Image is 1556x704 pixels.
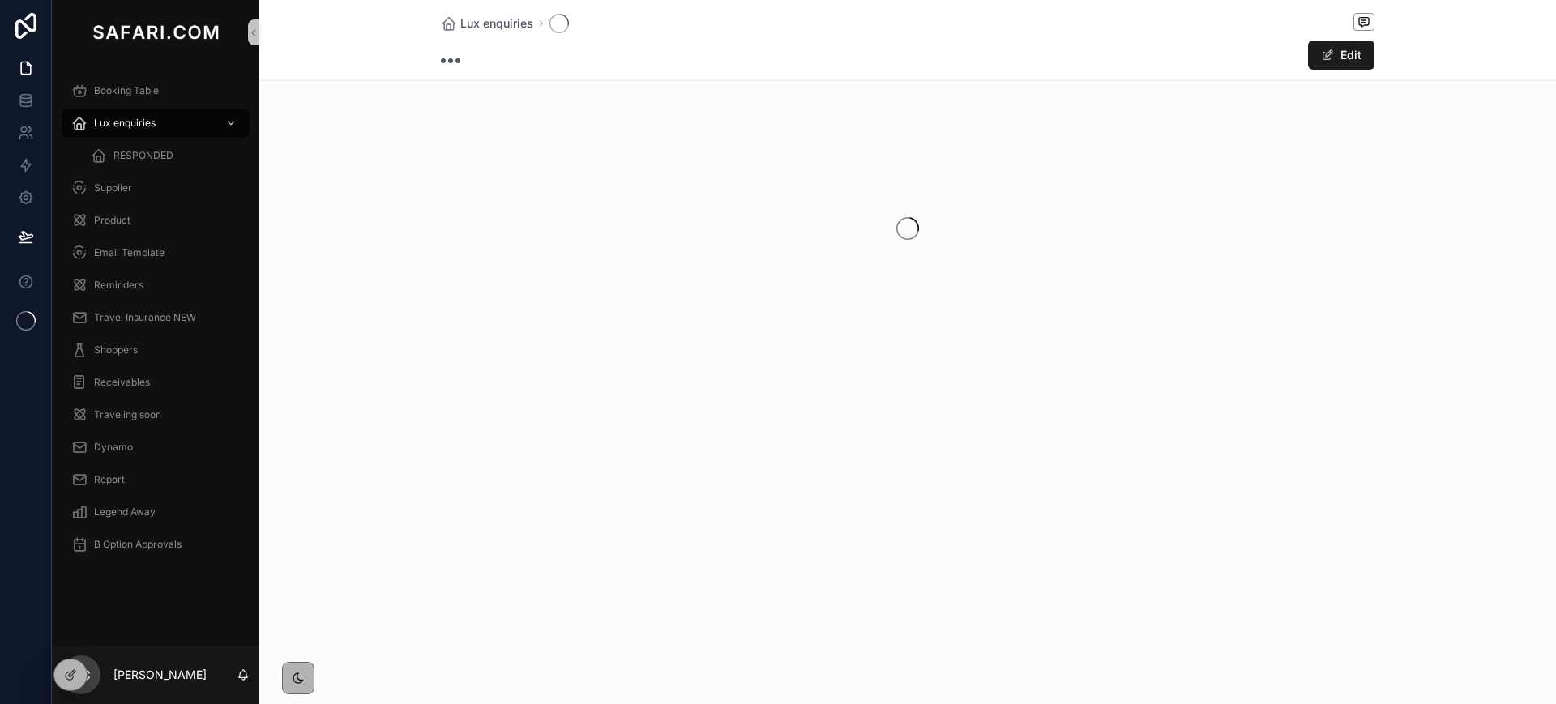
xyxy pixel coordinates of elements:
span: Legend Away [94,506,156,518]
button: Edit [1308,41,1374,70]
a: Reminders [62,271,250,300]
a: RESPONDED [81,141,250,170]
span: RESPONDED [113,149,173,162]
a: Lux enquiries [62,109,250,138]
span: Shoppers [94,343,138,356]
a: Shoppers [62,335,250,365]
a: Dynamo [62,433,250,462]
a: B Option Approvals [62,530,250,559]
a: Receivables [62,368,250,397]
p: [PERSON_NAME] [113,667,207,683]
span: Dynamo [94,441,133,454]
span: Receivables [94,376,150,389]
a: Travel Insurance NEW [62,303,250,332]
img: App logo [89,19,222,45]
span: Product [94,214,130,227]
div: scrollable content [52,65,259,580]
span: Lux enquiries [460,15,533,32]
span: Lux enquiries [94,117,156,130]
a: Booking Table [62,76,250,105]
a: Email Template [62,238,250,267]
a: Report [62,465,250,494]
span: Traveling soon [94,408,161,421]
a: Legend Away [62,497,250,527]
a: Lux enquiries [441,15,533,32]
span: B Option Approvals [94,538,182,551]
a: Product [62,206,250,235]
span: Email Template [94,246,165,259]
span: Travel Insurance NEW [94,311,196,324]
a: Traveling soon [62,400,250,429]
span: Report [94,473,125,486]
span: Reminders [94,279,143,292]
span: Supplier [94,181,132,194]
span: Booking Table [94,84,159,97]
a: Supplier [62,173,250,203]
